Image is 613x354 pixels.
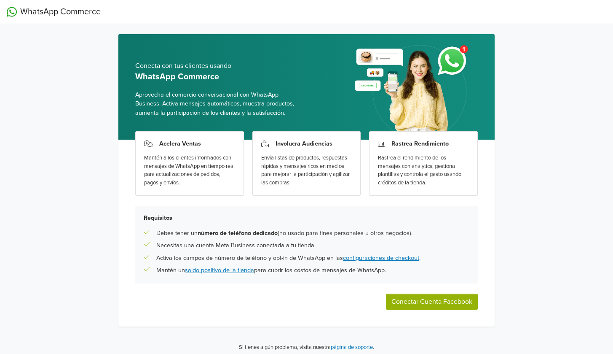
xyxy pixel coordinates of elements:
[144,154,235,187] div: Mantén a los clientes informados con mensajes de WhatsApp en tiempo real para actualizaciones de ...
[159,140,201,147] h3: Acelera Ventas
[135,62,300,70] h5: Conecta con tus clientes usando
[391,140,449,147] h3: Rastrea Rendimiento
[348,40,478,140] img: whatsapp_setup_banner
[156,229,412,238] p: Debes tener un (no usado para fines personales u otros negocios).
[276,140,332,147] h3: Involucra Audiencias
[135,90,300,118] span: Aprovecha el comercio conversacional con WhatsApp Business. Activa mensajes automáticos, muestra ...
[7,7,17,17] img: WhatsApp
[331,344,373,351] a: página de soporte
[185,267,254,274] a: saldo positivo de la tienda
[343,254,419,262] a: configuraciones de checkout
[239,343,374,352] p: Si tienes algún problema, visita nuestra .
[386,294,478,310] button: Conectar Cuenta Facebook
[135,72,300,82] h5: WhatsApp Commerce
[144,214,469,222] h5: Requisitos
[156,266,386,275] p: Mantén un para cubrir los costos de mensajes de WhatsApp.
[156,241,316,250] p: Necesitas una cuenta Meta Business conectada a tu tienda.
[261,154,352,187] div: Envía listas de productos, respuestas rápidas y mensajes ricos en medios para mejorar la particip...
[20,5,101,18] span: WhatsApp Commerce
[156,254,420,263] p: Activa los campos de número de teléfono y opt-in de WhatsApp en las .
[378,154,469,187] div: Rastrea el rendimiento de los mensajes con analytics, gestiona plantillas y controla el gasto usa...
[198,230,278,237] b: número de teléfono dedicado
